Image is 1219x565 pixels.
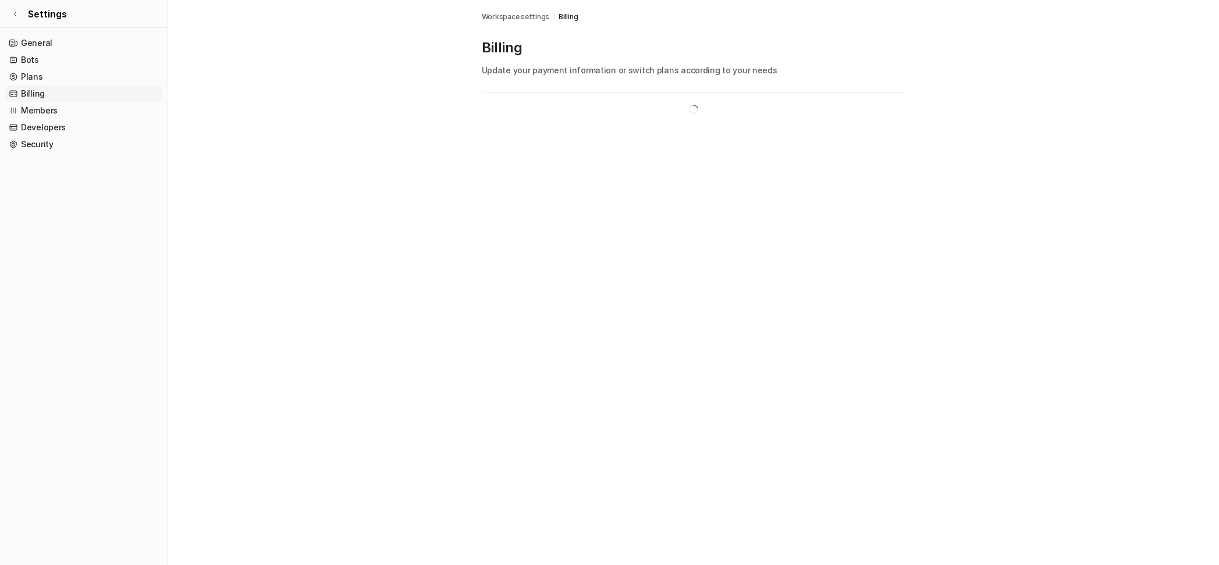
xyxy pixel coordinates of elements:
[5,86,162,102] a: Billing
[5,69,162,85] a: Plans
[5,119,162,136] a: Developers
[482,12,550,22] a: Workspace settings
[28,7,67,21] span: Settings
[5,102,162,119] a: Members
[5,52,162,68] a: Bots
[559,12,578,22] a: Billing
[5,136,162,152] a: Security
[482,38,905,57] p: Billing
[5,35,162,51] a: General
[482,64,905,76] p: Update your payment information or switch plans according to your needs
[553,12,555,22] span: /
